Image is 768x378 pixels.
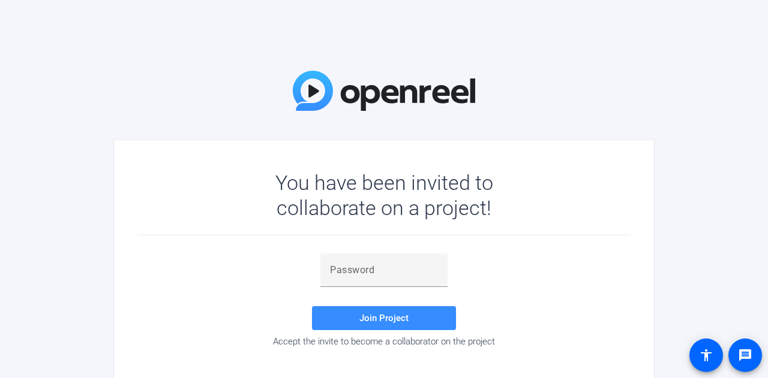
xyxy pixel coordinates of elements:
mat-icon: message [738,348,752,362]
mat-icon: accessibility [699,348,713,362]
div: Accept the invite to become a collaborator on the project [138,336,630,347]
img: OpenReel Logo [293,71,475,111]
span: Join Project [359,313,409,323]
div: You have been invited to collaborate on a project! [241,170,528,220]
input: Password [330,263,438,277]
button: Join Project [312,306,456,330]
